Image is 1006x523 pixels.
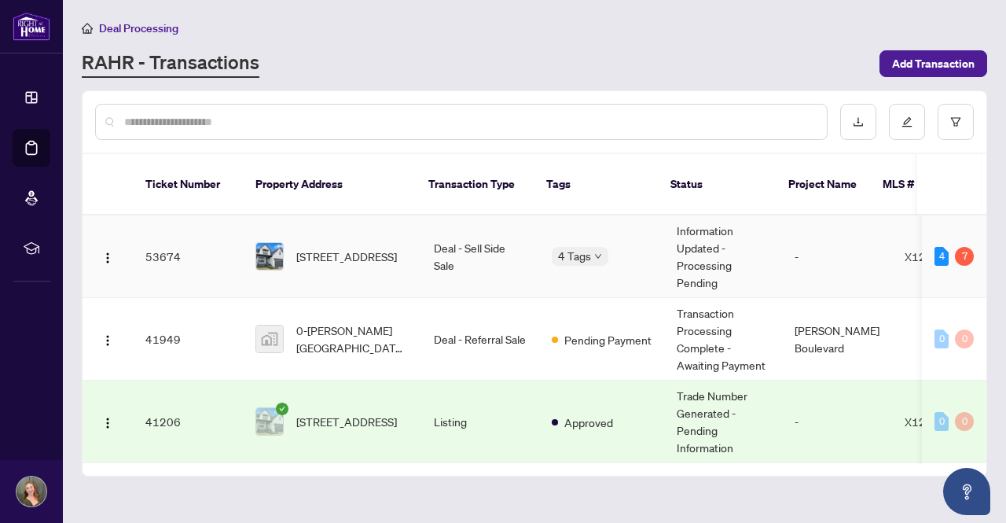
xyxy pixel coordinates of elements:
img: Profile Icon [17,477,46,506]
button: Open asap [943,468,990,515]
td: Listing [421,381,539,463]
img: Logo [101,417,114,429]
img: Logo [101,334,114,347]
th: Project Name [776,154,870,215]
button: download [840,104,876,140]
th: MLS # [870,154,964,215]
button: filter [938,104,974,140]
span: Deal Processing [99,21,178,35]
td: - [782,381,892,463]
td: 53674 [133,215,243,298]
div: 0 [934,412,949,431]
div: 0 [955,412,974,431]
span: Add Transaction [892,51,975,76]
img: thumbnail-img [256,243,283,270]
td: Trade Number Generated - Pending Information [664,381,782,463]
img: Logo [101,252,114,264]
span: 0-[PERSON_NAME][GEOGRAPHIC_DATA], [GEOGRAPHIC_DATA], [GEOGRAPHIC_DATA] [296,322,409,356]
div: 0 [934,330,949,348]
span: download [853,116,864,127]
span: filter [950,116,961,127]
img: thumbnail-img [256,326,283,352]
button: Logo [95,244,120,269]
td: [PERSON_NAME] Boulevard [782,298,892,381]
img: logo [13,12,50,41]
button: edit [889,104,925,140]
span: 4 Tags [558,247,591,265]
span: check-circle [276,403,288,415]
th: Transaction Type [416,154,534,215]
th: Ticket Number [133,154,243,215]
td: 41206 [133,381,243,463]
td: Deal - Referral Sale [421,298,539,381]
td: - [782,215,892,298]
td: Information Updated - Processing Pending [664,215,782,298]
span: Pending Payment [564,331,652,348]
th: Property Address [243,154,416,215]
span: [STREET_ADDRESS] [296,413,397,430]
img: thumbnail-img [256,408,283,435]
td: Transaction Processing Complete - Awaiting Payment [664,298,782,381]
div: 4 [934,247,949,266]
th: Tags [534,154,658,215]
a: RAHR - Transactions [82,50,259,78]
td: 41949 [133,298,243,381]
span: [STREET_ADDRESS] [296,248,397,265]
span: X12278600 [905,249,968,263]
span: edit [901,116,912,127]
span: X12278600 [905,414,968,429]
span: home [82,23,93,34]
span: down [594,252,602,260]
div: 0 [955,330,974,348]
button: Add Transaction [879,50,987,77]
th: Status [658,154,776,215]
button: Logo [95,326,120,352]
td: Deal - Sell Side Sale [421,215,539,298]
span: Approved [564,414,613,431]
button: Logo [95,409,120,434]
div: 7 [955,247,974,266]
